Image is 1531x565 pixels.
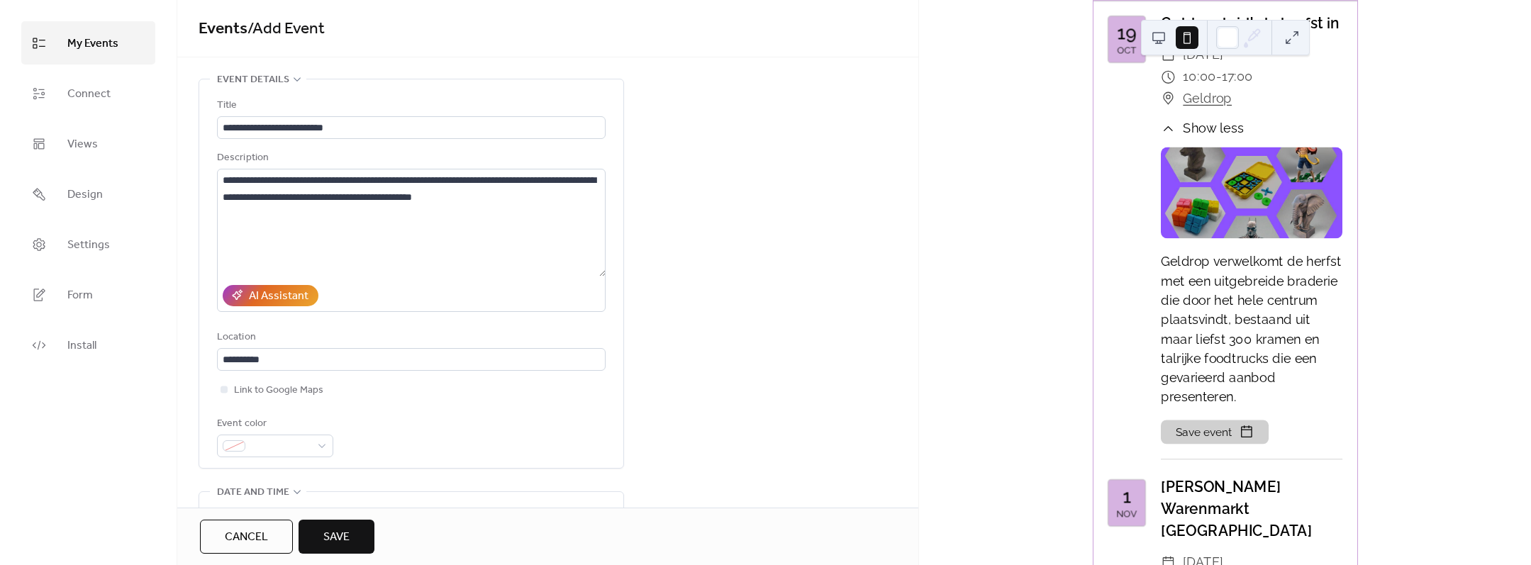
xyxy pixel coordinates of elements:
[1123,488,1131,506] div: 1
[67,133,98,155] span: Views
[21,323,155,367] a: Install
[1117,23,1136,42] div: 19
[1216,66,1222,88] span: -
[1161,119,1176,138] div: ​
[323,529,350,546] span: Save
[217,72,289,89] span: Event details
[21,273,155,316] a: Form
[1117,46,1136,55] div: Oct
[217,415,330,432] div: Event color
[299,520,374,554] button: Save
[217,150,603,167] div: Description
[1161,88,1176,110] div: ​
[67,83,111,105] span: Connect
[21,21,155,65] a: My Events
[200,520,293,554] button: Cancel
[67,33,118,55] span: My Events
[1183,119,1244,138] span: Show less
[67,284,93,306] span: Form
[1161,252,1342,407] div: Geldrop verwelkomt de herfst met een uitgebreide braderie die door het hele centrum plaatsvindt, ...
[1161,13,1342,35] div: Geldrop luidt de herfst in
[247,13,325,45] span: / Add Event
[217,329,603,346] div: Location
[249,288,308,305] div: AI Assistant
[225,529,268,546] span: Cancel
[21,172,155,216] a: Design
[67,234,110,256] span: Settings
[67,335,96,357] span: Install
[21,122,155,165] a: Views
[217,484,289,501] span: Date and time
[21,223,155,266] a: Settings
[1161,119,1244,138] button: ​Show less
[1183,88,1232,110] a: Geldrop
[217,97,603,114] div: Title
[21,72,155,115] a: Connect
[1222,66,1253,88] span: 17:00
[67,184,103,206] span: Design
[199,13,247,45] a: Events
[1116,510,1137,519] div: Nov
[234,382,323,399] span: Link to Google Maps
[1161,420,1269,444] button: Save event
[223,285,318,306] button: AI Assistant
[1161,476,1342,543] div: [PERSON_NAME] Warenmarkt [GEOGRAPHIC_DATA]
[1183,66,1216,88] span: 10:00
[1161,66,1176,88] div: ​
